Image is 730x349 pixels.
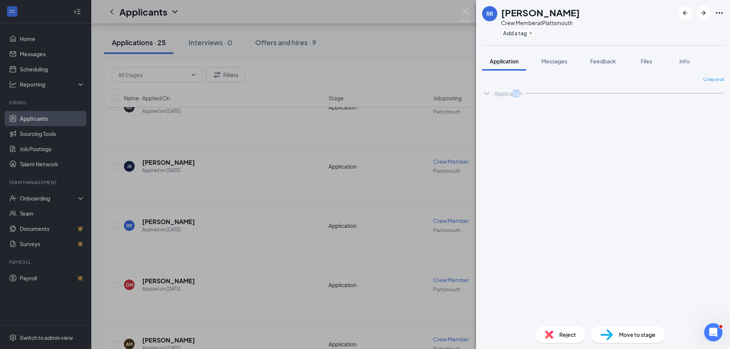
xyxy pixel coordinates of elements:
button: ArrowLeftNew [678,6,692,20]
span: Application [490,58,519,65]
svg: Plus [528,31,533,35]
div: RR [486,10,493,17]
span: Move to stage [619,330,655,339]
span: Info [679,58,690,65]
button: PlusAdd a tag [501,29,535,37]
span: Feedback [590,58,616,65]
span: Messages [541,58,567,65]
svg: ArrowRight [699,8,708,17]
span: Files [641,58,652,65]
h1: [PERSON_NAME] [501,6,580,19]
span: Collapse all [703,77,724,83]
iframe: Intercom live chat [704,323,722,341]
svg: ChevronDown [482,89,491,98]
button: ArrowRight [697,6,710,20]
span: Reject [559,330,576,339]
svg: ArrowLeftNew [681,8,690,17]
div: Crew Member at Plattsmouth [501,19,580,27]
div: Application [494,90,522,97]
svg: Ellipses [715,8,724,17]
